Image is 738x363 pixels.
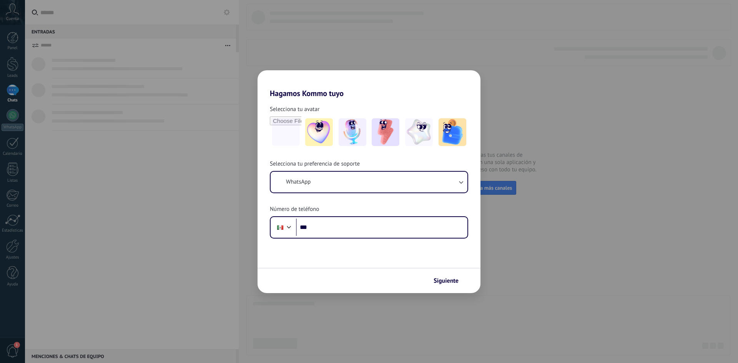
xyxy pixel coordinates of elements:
[286,178,311,186] span: WhatsApp
[439,118,466,146] img: -5.jpeg
[430,274,469,287] button: Siguiente
[339,118,366,146] img: -2.jpeg
[271,172,467,192] button: WhatsApp
[270,160,360,168] span: Selecciona tu preferencia de soporte
[405,118,433,146] img: -4.jpeg
[270,206,319,213] span: Número de teléfono
[270,106,319,113] span: Selecciona tu avatar
[305,118,333,146] img: -1.jpeg
[273,219,288,235] div: Mexico: + 52
[372,118,399,146] img: -3.jpeg
[258,70,480,98] h2: Hagamos Kommo tuyo
[434,278,459,283] span: Siguiente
